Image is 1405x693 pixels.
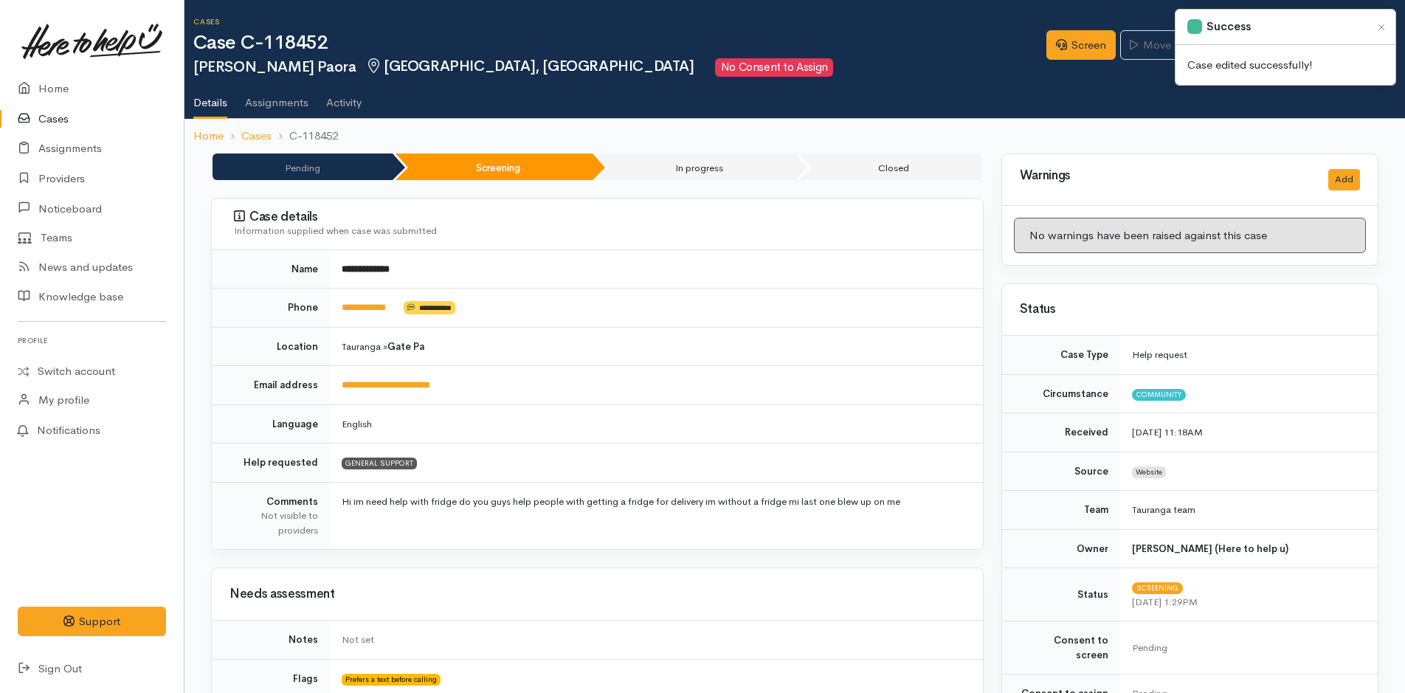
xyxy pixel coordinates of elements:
[1176,45,1395,86] div: Case edited successfully!
[212,404,330,444] td: Language
[1002,374,1120,413] td: Circumstance
[1206,18,1251,35] strong: Success
[342,458,417,469] span: GENERAL SUPPORT
[365,57,694,75] span: [GEOGRAPHIC_DATA], [GEOGRAPHIC_DATA]
[193,32,1046,54] h1: Case C-118452
[1132,426,1203,438] time: [DATE] 11:18AM
[193,18,1046,26] h6: Cases
[1002,452,1120,491] td: Source
[342,340,424,353] span: Tauranga »
[229,508,318,537] div: Not visible to providers
[1132,595,1360,610] div: [DATE] 1:29PM
[387,340,424,353] b: Gate Pa
[1132,466,1166,478] span: Website
[245,77,308,118] a: Assignments
[213,154,393,180] li: Pending
[212,250,330,289] td: Name
[330,482,983,549] td: Hi im need help with fridge do you guys help people with getting a fridge for delivery im without...
[1328,169,1360,190] button: Add
[193,77,227,120] a: Details
[596,154,795,180] li: In progress
[326,77,362,118] a: Activity
[1020,303,1360,317] h3: Status
[212,289,330,328] td: Phone
[1046,30,1116,61] a: Screen
[212,482,330,549] td: Comments
[330,404,983,444] td: English
[1002,568,1120,621] td: Status
[212,366,330,405] td: Email address
[342,674,441,686] span: Prefers a text before calling
[1002,529,1120,568] td: Owner
[1002,621,1120,675] td: Consent to screen
[234,210,965,224] h3: Case details
[1132,389,1186,401] span: Community
[342,632,965,647] div: Not set
[193,58,1046,77] h2: [PERSON_NAME] Paora
[193,128,224,145] a: Home
[212,327,330,366] td: Location
[229,587,965,601] h3: Needs assessment
[272,128,338,145] li: C-118452
[1132,582,1183,594] span: Screening
[234,224,965,238] div: Information supplied when case was submitted
[1002,491,1120,530] td: Team
[1132,542,1288,555] b: [PERSON_NAME] (Here to help u)
[212,444,330,483] td: Help requested
[18,607,166,637] button: Support
[1373,18,1390,35] button: Close
[1020,169,1311,183] h3: Warnings
[1014,218,1366,254] div: No warnings have been raised against this case
[1120,336,1378,374] td: Help request
[798,154,981,180] li: Closed
[1132,503,1195,516] span: Tauranga team
[1002,413,1120,452] td: Received
[212,621,330,660] td: Notes
[184,119,1405,154] nav: breadcrumb
[1132,641,1360,655] div: Pending
[241,128,272,145] a: Cases
[1002,336,1120,374] td: Case Type
[18,331,166,351] h6: Profile
[715,58,833,77] span: No Consent to Assign
[396,154,592,180] li: Screening
[1120,30,1249,61] a: Move to next stage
